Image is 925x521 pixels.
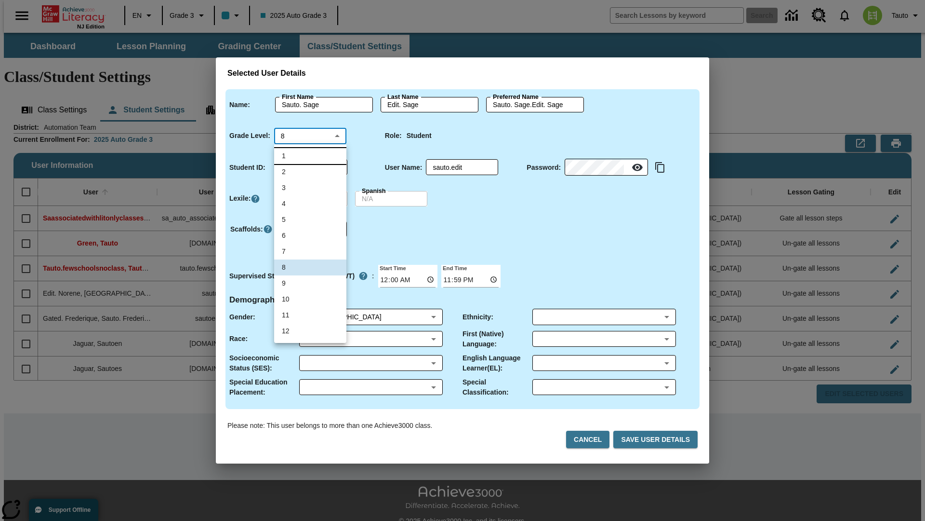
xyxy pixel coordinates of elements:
li: 12 [274,323,346,339]
li: 5 [274,212,346,228]
li: 8 [274,260,346,275]
li: 3 [274,180,346,196]
li: 7 [274,244,346,260]
li: 11 [274,307,346,323]
li: 9 [274,275,346,291]
li: 10 [274,291,346,307]
li: 6 [274,228,346,244]
li: 1 [274,148,346,164]
li: 2 [274,164,346,180]
li: 4 [274,196,346,212]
